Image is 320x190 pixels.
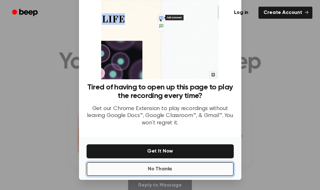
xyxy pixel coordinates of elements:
[87,162,234,176] button: No Thanks
[228,5,255,20] a: Log in
[87,144,234,158] button: Get It Now
[8,7,43,19] a: Beep
[87,105,234,127] p: Get our Chrome Extension to play recordings without leaving Google Docs™, Google Classroom™, & Gm...
[258,7,312,19] a: Create Account
[87,83,234,100] h3: Tired of having to open up this page to play the recording every time?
